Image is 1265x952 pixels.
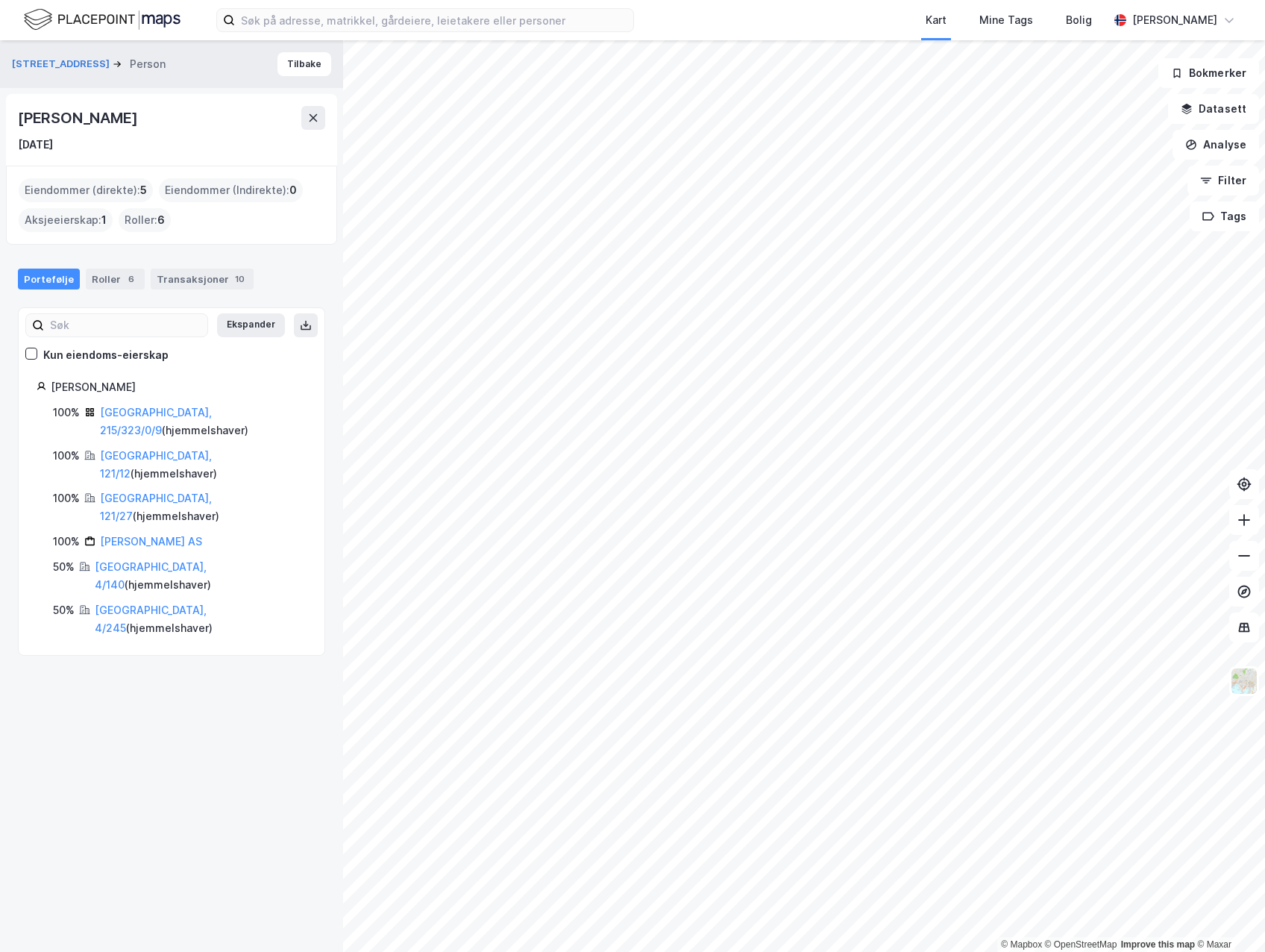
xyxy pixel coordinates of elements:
[53,558,75,576] div: 50%
[19,178,153,202] div: Eiendommer (direkte) :
[159,178,303,202] div: Eiendommer (Indirekte) :
[1132,11,1217,29] div: [PERSON_NAME]
[86,269,145,289] div: Roller
[100,447,307,483] div: ( hjemmelshaver )
[100,492,212,522] a: [GEOGRAPHIC_DATA], 121/27
[130,55,166,73] div: Person
[100,406,212,436] a: [GEOGRAPHIC_DATA], 215/323/0/9
[1190,201,1259,231] button: Tags
[100,449,212,480] a: [GEOGRAPHIC_DATA], 121/12
[232,272,248,286] div: 10
[18,136,53,154] div: [DATE]
[12,57,113,72] button: [STREET_ADDRESS]
[1230,667,1258,695] img: Z
[53,447,80,465] div: 100%
[1187,166,1259,195] button: Filter
[18,106,140,130] div: [PERSON_NAME]
[926,11,947,29] div: Kart
[1045,939,1117,950] a: OpenStreetMap
[100,535,202,548] a: [PERSON_NAME] AS
[151,269,254,289] div: Transaksjoner
[157,211,165,229] span: 6
[53,601,75,619] div: 50%
[100,489,307,525] div: ( hjemmelshaver )
[1168,94,1259,124] button: Datasett
[19,208,113,232] div: Aksjeeierskap :
[100,404,307,439] div: ( hjemmelshaver )
[51,378,307,396] div: [PERSON_NAME]
[217,313,285,337] button: Ekspander
[124,272,139,286] div: 6
[1121,939,1195,950] a: Improve this map
[43,346,169,364] div: Kun eiendoms-eierskap
[979,11,1033,29] div: Mine Tags
[24,7,181,33] img: logo.f888ab2527a4732fd821a326f86c7f29.svg
[95,560,207,591] a: [GEOGRAPHIC_DATA], 4/140
[1173,130,1259,160] button: Analyse
[101,211,107,229] span: 1
[289,181,297,199] span: 0
[95,604,207,634] a: [GEOGRAPHIC_DATA], 4/245
[235,9,633,31] input: Søk på adresse, matrikkel, gårdeiere, leietakere eller personer
[119,208,171,232] div: Roller :
[18,269,80,289] div: Portefølje
[1158,58,1259,88] button: Bokmerker
[277,52,331,76] button: Tilbake
[53,404,80,422] div: 100%
[1001,939,1042,950] a: Mapbox
[1066,11,1092,29] div: Bolig
[140,181,147,199] span: 5
[53,533,80,551] div: 100%
[53,489,80,507] div: 100%
[44,314,207,336] input: Søk
[95,601,307,637] div: ( hjemmelshaver )
[1190,880,1265,952] div: Kontrollprogram for chat
[1190,880,1265,952] iframe: Chat Widget
[95,558,307,594] div: ( hjemmelshaver )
